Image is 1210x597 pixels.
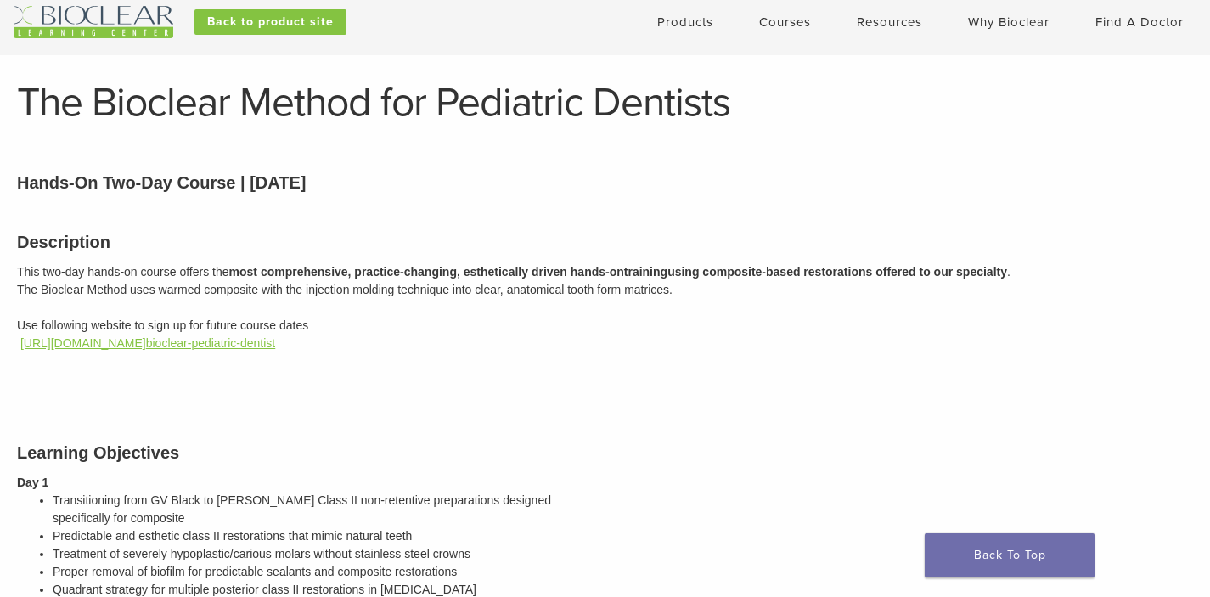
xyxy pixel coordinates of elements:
[229,265,624,279] span: most comprehensive, practice-changing, esthetically driven hands-on
[857,14,922,30] a: Resources
[624,265,667,279] span: training
[17,283,673,296] span: The Bioclear Method uses warmed composite with the injection molding technique into clear, anatom...
[968,14,1050,30] a: Why Bioclear
[17,170,1193,195] p: Hands-On Two-Day Course | [DATE]
[1007,265,1010,279] span: .
[14,6,173,38] img: Bioclear
[17,476,48,489] b: Day 1
[17,317,1193,335] div: Use following website to sign up for future course dates
[17,265,229,279] span: This two-day hands-on course offers the
[53,583,476,596] span: Quadrant strategy for multiple posterior class II restorations in [MEDICAL_DATA]
[17,82,1193,123] h1: The Bioclear Method for Pediatric Dentists
[759,14,811,30] a: Courses
[53,493,551,525] span: Transitioning from GV Black to [PERSON_NAME] Class II non-retentive preparations designed specifi...
[667,265,1007,279] span: using composite-based restorations offered to our specialty
[20,336,275,350] a: [URL][DOMAIN_NAME]bioclear-pediatric-dentist
[925,533,1095,577] a: Back To Top
[1095,14,1184,30] a: Find A Doctor
[53,565,457,578] span: Proper removal of biofilm for predictable sealants and composite restorations
[17,440,593,465] h3: Learning Objectives
[657,14,713,30] a: Products
[53,547,470,560] span: Treatment of severely hypoplastic/carious molars without stainless steel crowns
[17,229,1193,255] h3: Description
[53,529,412,543] span: Predictable and esthetic class II restorations that mimic natural teeth
[194,9,346,35] a: Back to product site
